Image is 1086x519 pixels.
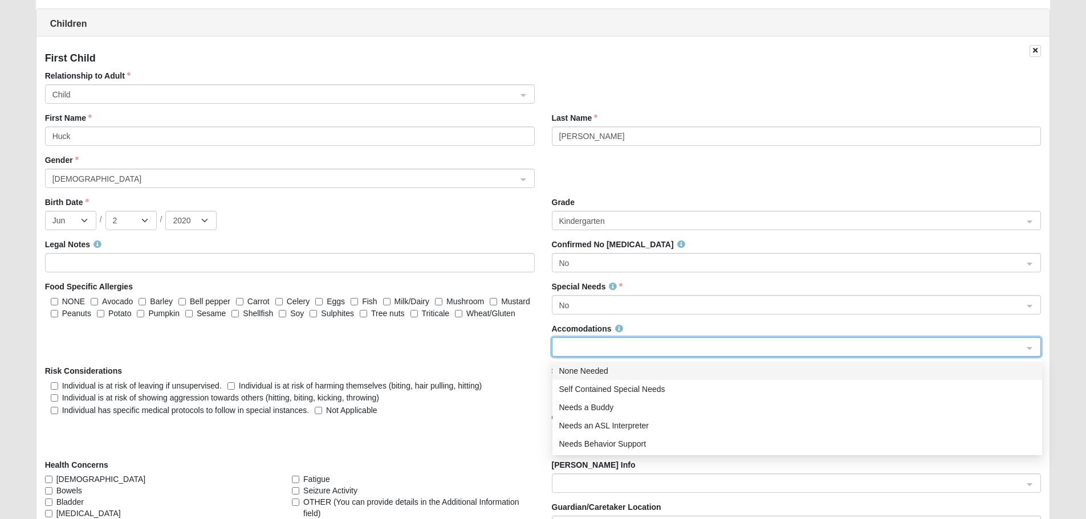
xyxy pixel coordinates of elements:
span: Eggs [327,297,345,306]
input: Carrot [236,298,243,305]
input: NONE [51,298,58,305]
label: Birth Date [45,197,89,208]
input: Individual has specific medical protocols to follow in special instances. [51,407,58,414]
span: Mushroom [446,297,484,306]
input: [DEMOGRAPHIC_DATA] [45,476,52,483]
span: Sesame [197,309,226,318]
span: Fatigue [303,473,330,485]
input: Individual is at risk of showing aggression towards others (hitting, biting, kicking, throwing) [51,394,58,402]
input: Individual is at risk of leaving if unsupervised. [51,382,58,390]
span: NONE [62,297,85,306]
label: [PERSON_NAME] Info [552,459,636,471]
span: Wheat/Gluten [466,309,515,318]
label: Special Needs [552,281,623,292]
div: None Needed [559,365,1035,377]
input: Fatigue [292,476,299,483]
label: Guardian/Caretaker Location [552,501,661,513]
div: Needs an ASL Interpreter [559,419,1035,432]
span: Individual is at risk of harming themselves (biting, hair pulling, hitting) [239,381,482,390]
div: Needs a Buddy [552,398,1042,416]
input: Barley [139,298,146,305]
span: Sulphites [321,309,354,318]
label: Relationship to Adult [45,70,131,81]
label: Confirmed No [MEDICAL_DATA] [552,239,685,250]
label: Risk Considerations [45,365,122,377]
span: Individual has specific medical protocols to follow in special instances. [62,406,309,415]
input: Celery [275,298,283,305]
div: Self Contained Special Needs [552,380,1042,398]
input: OTHER (You can provide details in the Additional Information field) [292,498,299,506]
label: Accomodations [552,323,623,334]
input: Shellfish [231,310,239,317]
span: No [559,257,1014,269]
div: Needs Behavior Support [552,435,1042,453]
input: Sesame [185,310,193,317]
span: Barley [150,297,173,306]
span: Peanuts [62,309,91,318]
label: Gender [45,154,79,166]
input: Soy [279,310,286,317]
label: Last Name [552,112,598,124]
input: Pumpkin [137,310,144,317]
h1: Children [36,18,1050,29]
span: Bowels [56,485,82,496]
span: Milk/Dairy [394,297,429,306]
span: [DEMOGRAPHIC_DATA] [56,473,146,485]
div: Needs a Buddy [559,401,1035,414]
input: Eggs [315,298,323,305]
div: Needs Behavior Support [559,438,1035,450]
span: Not Applicable [326,406,377,415]
div: Needs an ASL Interpreter [552,416,1042,435]
span: Potato [108,309,131,318]
span: Fish [362,297,377,306]
span: Bell pepper [190,297,230,306]
span: No [559,299,1014,312]
label: Food Specific Allergies [45,281,133,292]
span: Individual is at risk of showing aggression towards others (hitting, biting, kicking, throwing) [62,393,379,402]
input: Mustard [490,298,497,305]
input: Mushroom [435,298,442,305]
span: Soy [290,309,304,318]
span: Tree nuts [371,309,405,318]
span: / [100,214,102,225]
span: Pumpkin [148,309,179,318]
span: Mustard [501,297,530,306]
span: [MEDICAL_DATA] [56,508,121,519]
input: Sulphites [310,310,317,317]
span: Child [52,88,517,101]
span: Individual is at risk of leaving if unsupervised. [62,381,222,390]
div: None Needed [552,362,1042,380]
input: Seizure Activity [292,487,299,495]
span: Kindergarten [559,215,1014,227]
span: Carrot [247,297,270,306]
label: Grade [552,197,575,208]
span: Shellfish [243,309,273,318]
span: OTHER (You can provide details in the Additional Information field) [303,496,534,519]
input: Avocado [91,298,98,305]
label: Sensory Sensitivity [552,365,625,377]
input: Tree nuts [360,310,367,317]
input: Peanuts [51,310,58,317]
input: Fish [351,298,358,305]
input: [MEDICAL_DATA] [45,510,52,517]
input: Bell pepper [178,298,186,305]
input: Potato [97,310,104,317]
input: Triticale [410,310,418,317]
span: Celery [287,297,310,306]
span: Seizure Activity [303,485,357,496]
input: Bowels [45,487,52,495]
input: Milk/Dairy [383,298,391,305]
span: Male [52,173,517,185]
div: Self Contained Special Needs [559,383,1035,395]
label: Health Concerns [45,459,108,471]
input: Not Applicable [315,407,322,414]
span: / [160,214,162,225]
input: Individual is at risk of harming themselves (biting, hair pulling, hitting) [227,382,235,390]
label: Legal Notes [45,239,101,250]
span: Bladder [56,496,84,508]
label: First Name [45,112,92,124]
h4: First Child [45,52,1042,65]
input: Bladder [45,498,52,506]
label: Communication Needs [552,412,638,423]
input: Wheat/Gluten [455,310,462,317]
